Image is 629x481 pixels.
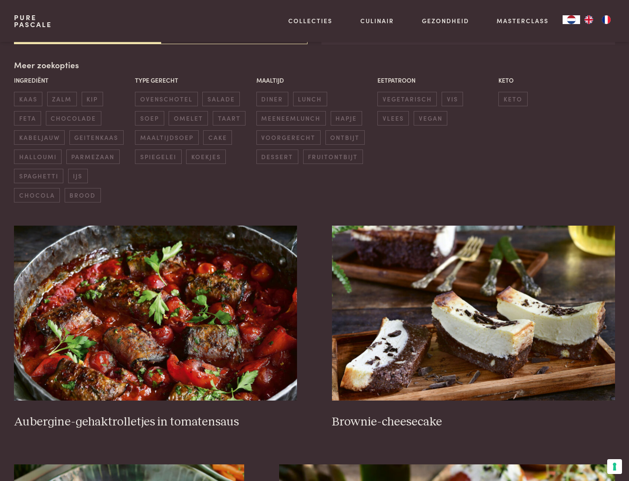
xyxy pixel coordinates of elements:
span: meeneemlunch [256,111,326,125]
span: kip [82,92,103,106]
a: Gezondheid [422,16,469,25]
span: koekjes [186,150,226,164]
a: Masterclass [497,16,549,25]
span: voorgerecht [256,130,321,145]
span: keto [498,92,527,106]
button: Uw voorkeuren voor toestemming voor trackingtechnologieën [607,459,622,474]
a: NL [563,15,580,24]
a: PurePascale [14,14,52,28]
span: fruitontbijt [303,150,363,164]
h3: Aubergine-gehaktrolletjes in tomatensaus [14,415,297,430]
span: maaltijdsoep [135,130,198,145]
p: Maaltijd [256,76,373,85]
span: dessert [256,150,298,164]
span: kabeljauw [14,130,65,145]
a: EN [580,15,598,24]
img: Aubergine-gehaktrolletjes in tomatensaus [14,226,297,401]
span: geitenkaas [69,130,124,145]
ul: Language list [580,15,615,24]
span: diner [256,92,288,106]
span: vegetarisch [377,92,437,106]
span: taart [213,111,245,125]
aside: Language selected: Nederlands [563,15,615,24]
span: salade [202,92,240,106]
span: ontbijt [325,130,365,145]
span: kaas [14,92,42,106]
span: vis [442,92,463,106]
span: halloumi [14,150,62,164]
p: Keto [498,76,615,85]
a: Collecties [288,16,332,25]
a: FR [598,15,615,24]
img: Brownie-cheesecake [332,226,615,401]
span: cake [203,130,232,145]
a: Culinair [360,16,394,25]
span: lunch [293,92,327,106]
span: ovenschotel [135,92,197,106]
span: zalm [47,92,77,106]
p: Ingrediënt [14,76,131,85]
a: Aubergine-gehaktrolletjes in tomatensaus Aubergine-gehaktrolletjes in tomatensaus [14,226,297,429]
span: chocola [14,188,60,202]
p: Type gerecht [135,76,252,85]
span: parmezaan [66,150,120,164]
p: Eetpatroon [377,76,494,85]
span: brood [65,188,101,202]
span: omelet [169,111,208,125]
span: feta [14,111,41,125]
span: spiegelei [135,150,181,164]
span: spaghetti [14,169,63,183]
span: chocolade [46,111,101,125]
span: soep [135,111,164,125]
h3: Brownie-cheesecake [332,415,615,430]
span: hapje [331,111,362,125]
span: vlees [377,111,409,125]
span: ijs [68,169,88,183]
a: Brownie-cheesecake Brownie-cheesecake [332,226,615,429]
div: Language [563,15,580,24]
span: vegan [414,111,447,125]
